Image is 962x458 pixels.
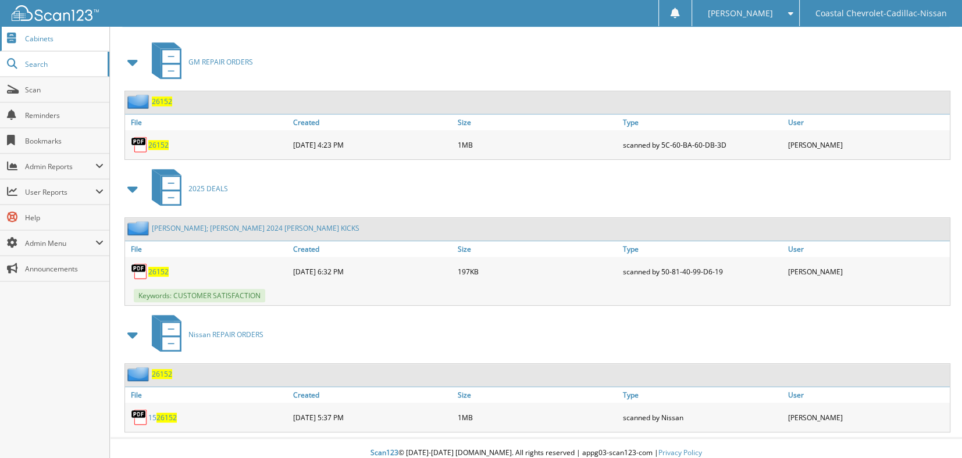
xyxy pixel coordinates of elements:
[620,133,785,156] div: scanned by 5C-60-BA-60-DB-3D
[455,241,620,257] a: Size
[290,260,455,283] div: [DATE] 6:32 PM
[815,10,946,17] span: Coastal Chevrolet-Cadillac-Nissan
[785,114,950,130] a: User
[620,260,785,283] div: scanned by 50-81-40-99-D6-19
[145,166,228,212] a: 2025 DEALS
[148,267,169,277] a: 26152
[290,114,455,130] a: Created
[131,263,148,280] img: PDF.png
[25,162,95,171] span: Admin Reports
[152,223,359,233] a: [PERSON_NAME]; [PERSON_NAME] 2024 [PERSON_NAME] KICKS
[455,114,620,130] a: Size
[658,448,702,457] a: Privacy Policy
[25,187,95,197] span: User Reports
[127,367,152,381] img: folder2.png
[125,114,290,130] a: File
[455,387,620,403] a: Size
[145,312,263,357] a: Nissan REPAIR ORDERS
[12,5,99,21] img: scan123-logo-white.svg
[127,94,152,109] img: folder2.png
[290,133,455,156] div: [DATE] 4:23 PM
[156,413,177,423] span: 26152
[707,10,772,17] span: [PERSON_NAME]
[152,96,172,106] a: 26152
[125,241,290,257] a: File
[131,409,148,426] img: PDF.png
[188,330,263,339] span: Nissan REPAIR ORDERS
[290,241,455,257] a: Created
[290,406,455,429] div: [DATE] 5:37 PM
[148,140,169,150] a: 26152
[455,133,620,156] div: 1MB
[131,136,148,153] img: PDF.png
[25,264,104,274] span: Announcements
[25,136,104,146] span: Bookmarks
[25,238,95,248] span: Admin Menu
[25,213,104,223] span: Help
[620,241,785,257] a: Type
[25,110,104,120] span: Reminders
[785,387,950,403] a: User
[455,406,620,429] div: 1MB
[134,289,265,302] span: Keywords: CUSTOMER SATISFACTION
[785,241,950,257] a: User
[904,402,962,458] iframe: Chat Widget
[127,221,152,235] img: folder2.png
[785,406,950,429] div: [PERSON_NAME]
[785,133,950,156] div: [PERSON_NAME]
[370,448,398,457] span: Scan123
[148,413,177,423] a: 1526152
[25,85,104,95] span: Scan
[290,387,455,403] a: Created
[188,184,228,194] span: 2025 DEALS
[620,406,785,429] div: scanned by Nissan
[25,59,102,69] span: Search
[145,39,253,85] a: GM REPAIR ORDERS
[455,260,620,283] div: 197KB
[152,369,172,379] a: 26152
[125,387,290,403] a: File
[620,114,785,130] a: Type
[785,260,950,283] div: [PERSON_NAME]
[620,387,785,403] a: Type
[188,57,253,67] span: GM REPAIR ORDERS
[25,34,104,44] span: Cabinets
